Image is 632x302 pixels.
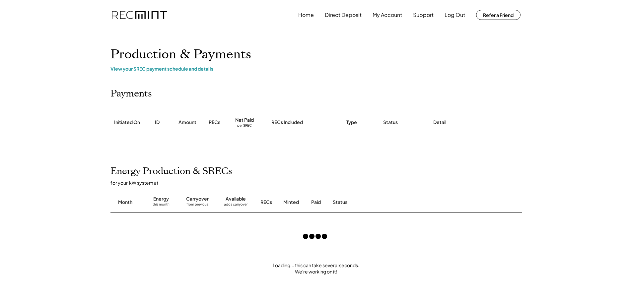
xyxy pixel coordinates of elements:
[110,47,522,62] h1: Production & Payments
[186,202,208,209] div: from previous
[325,8,362,22] button: Direct Deposit
[224,202,247,209] div: adds carryover
[153,202,170,209] div: this month
[271,119,303,126] div: RECs Included
[110,66,522,72] div: View your SREC payment schedule and details
[118,199,132,206] div: Month
[235,117,254,123] div: Net Paid
[373,8,402,22] button: My Account
[237,123,252,128] div: per SREC
[311,199,321,206] div: Paid
[383,119,398,126] div: Status
[110,180,528,186] div: for your kW system at
[110,166,232,177] h2: Energy Production & SRECs
[155,119,160,126] div: ID
[186,196,209,202] div: Carryover
[114,119,140,126] div: Initiated On
[112,11,167,19] img: recmint-logotype%403x.png
[153,196,169,202] div: Energy
[110,88,152,99] h2: Payments
[346,119,357,126] div: Type
[333,199,446,206] div: Status
[283,199,299,206] div: Minted
[445,8,465,22] button: Log Out
[178,119,196,126] div: Amount
[226,196,246,202] div: Available
[260,199,272,206] div: RECs
[476,10,521,20] button: Refer a Friend
[298,8,314,22] button: Home
[433,119,446,126] div: Detail
[413,8,434,22] button: Support
[104,262,528,275] div: Loading... this can take several seconds. We're working on it!
[209,119,220,126] div: RECs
